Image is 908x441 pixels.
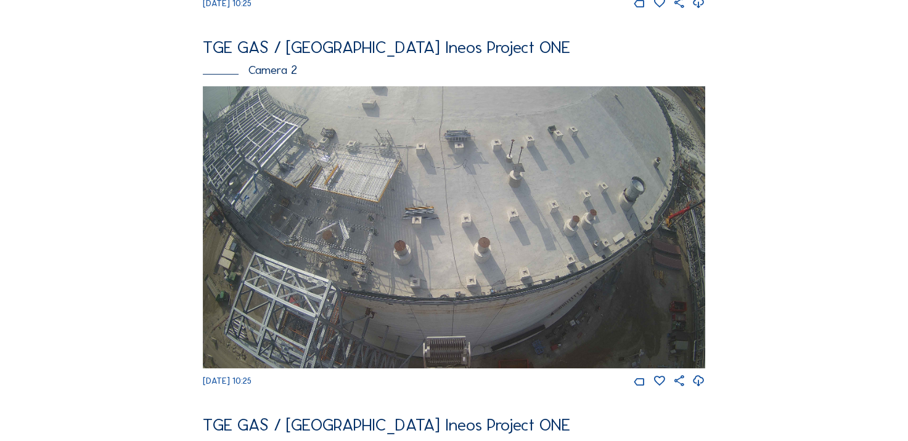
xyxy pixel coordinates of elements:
img: Image [203,86,705,368]
div: TGE GAS / [GEOGRAPHIC_DATA] Ineos Project ONE [203,39,705,56]
div: TGE GAS / [GEOGRAPHIC_DATA] Ineos Project ONE [203,416,705,434]
span: [DATE] 10:25 [203,376,252,386]
div: Camera 2 [203,64,705,76]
